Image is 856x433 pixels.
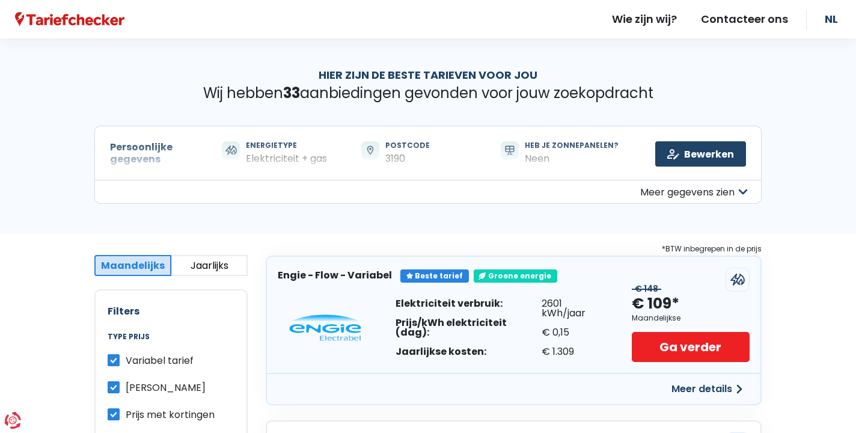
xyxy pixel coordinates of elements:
[542,299,608,318] div: 2601 kWh/jaar
[632,332,750,362] a: Ga verder
[632,294,679,314] div: € 109*
[400,269,469,283] div: Beste tarief
[283,83,300,103] span: 33
[542,328,608,337] div: € 0,15
[126,408,215,422] span: Prijs met kortingen
[94,255,171,276] button: Maandelijks
[289,315,361,341] img: Engie
[108,333,234,353] legend: Type prijs
[126,354,194,367] span: Variabel tarief
[474,269,557,283] div: Groene energie
[94,85,762,102] p: Wij hebben aanbiedingen gevonden voor jouw zoekopdracht
[632,314,680,322] div: Maandelijkse
[15,12,124,27] img: Tariefchecker logo
[94,180,762,204] button: Meer gegevens zien
[15,11,124,27] a: Tariefchecker
[278,269,392,281] h3: Engie - Flow - Variabel
[126,381,206,395] span: [PERSON_NAME]
[396,347,542,357] div: Jaarlijkse kosten:
[108,306,234,317] h2: Filters
[94,69,762,82] h1: Hier zijn de beste tarieven voor jou
[655,141,746,167] a: Bewerken
[396,318,542,337] div: Prijs/kWh elektriciteit (dag):
[171,255,248,276] button: Jaarlijks
[542,347,608,357] div: € 1.309
[266,242,762,256] div: *BTW inbegrepen in de prijs
[664,378,750,400] button: Meer details
[632,284,661,294] div: € 148
[396,299,542,309] div: Elektriciteit verbruik:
